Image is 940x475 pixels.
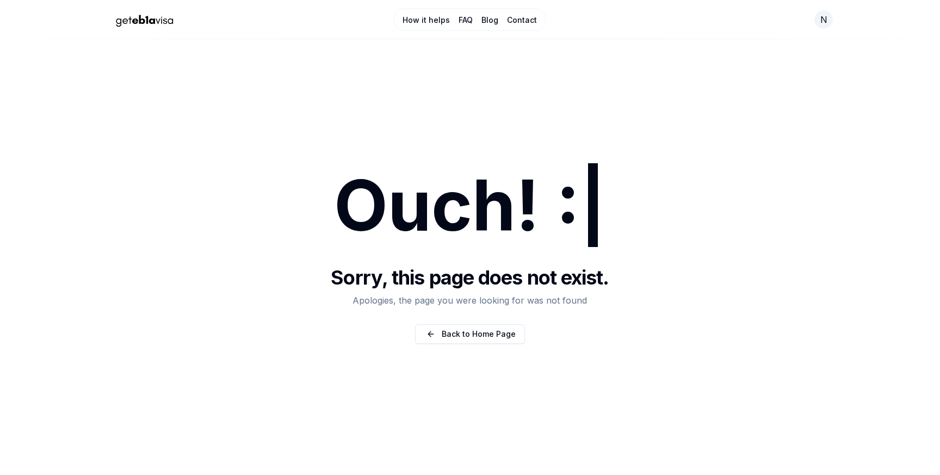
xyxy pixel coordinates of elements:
a: Back to Home Page [415,324,525,344]
p: Apologies, the page you were looking for was not found [352,294,587,307]
span: n [820,13,827,26]
a: FAQ [459,15,473,26]
h1: Ouch! :| [334,171,606,240]
button: Open your profile menu [814,10,833,29]
a: How it helps [403,15,450,26]
h1: Sorry, this page does not exist. [331,267,609,288]
img: geteb1avisa logo [107,10,183,29]
a: Contact [507,15,537,26]
a: Home Page [107,10,349,29]
nav: Main [393,8,546,31]
a: Blog [481,15,498,26]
